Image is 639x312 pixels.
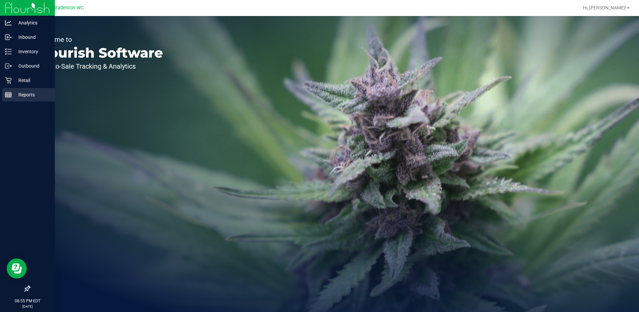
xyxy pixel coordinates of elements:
span: Bradenton WC [53,5,84,11]
span: Hi, [PERSON_NAME]! [583,5,626,10]
p: Outbound [12,62,52,70]
p: [DATE] [3,304,52,309]
p: Retail [12,76,52,84]
inline-svg: Retail [5,77,12,84]
p: Seed-to-Sale Tracking & Analytics [36,63,163,70]
inline-svg: Inbound [5,34,12,41]
inline-svg: Reports [5,91,12,98]
p: Analytics [12,19,52,27]
p: Inbound [12,33,52,41]
inline-svg: Inventory [5,48,12,55]
inline-svg: Outbound [5,63,12,69]
p: Welcome to [36,36,163,43]
inline-svg: Analytics [5,19,12,26]
p: Inventory [12,48,52,56]
p: Reports [12,91,52,99]
p: 08:55 PM EDT [3,298,52,304]
iframe: Resource center [7,258,27,279]
p: Flourish Software [36,46,163,60]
